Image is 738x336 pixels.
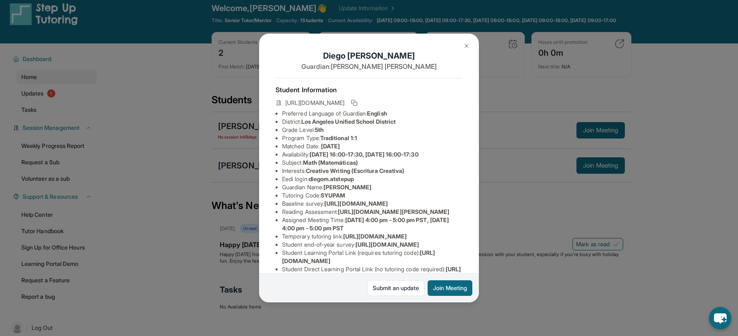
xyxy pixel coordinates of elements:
[428,280,472,296] button: Join Meeting
[367,280,424,296] a: Submit an update
[338,208,449,215] span: [URL][DOMAIN_NAME][PERSON_NAME]
[355,241,419,248] span: [URL][DOMAIN_NAME]
[282,208,462,216] li: Reading Assessment :
[282,216,462,232] li: Assigned Meeting Time :
[282,216,449,232] span: [DATE] 4:00 pm - 5:00 pm PST, [DATE] 4:00 pm - 5:00 pm PST
[282,175,462,183] li: Eedi login :
[282,134,462,142] li: Program Type:
[276,50,462,61] h1: Diego [PERSON_NAME]
[276,61,462,71] p: Guardian: [PERSON_NAME] [PERSON_NAME]
[343,233,407,240] span: [URL][DOMAIN_NAME]
[320,134,357,141] span: Traditional 1:1
[321,143,340,150] span: [DATE]
[349,98,359,108] button: Copy link
[282,167,462,175] li: Interests :
[303,159,358,166] span: Math (Matemáticas)
[282,191,462,200] li: Tutoring Code :
[282,142,462,150] li: Matched Date:
[301,118,396,125] span: Los Angeles Unified School District
[306,167,405,174] span: Creative Writing (Escritura Creativa)
[282,241,462,249] li: Student end-of-year survey :
[367,110,387,117] span: English
[709,307,731,329] button: chat-button
[282,150,462,159] li: Availability:
[282,118,462,126] li: District:
[282,200,462,208] li: Baseline survey :
[315,126,323,133] span: 5th
[282,265,462,282] li: Student Direct Learning Portal Link (no tutoring code required) :
[321,192,345,199] span: SYUPAM
[282,232,462,241] li: Temporary tutoring link :
[310,151,419,158] span: [DATE] 16:00-17:30, [DATE] 16:00-17:30
[285,99,344,107] span: [URL][DOMAIN_NAME]
[282,109,462,118] li: Preferred Language of Guardian:
[282,159,462,167] li: Subject :
[463,43,470,49] img: Close Icon
[282,249,462,265] li: Student Learning Portal Link (requires tutoring code) :
[282,126,462,134] li: Grade Level:
[309,175,354,182] span: diegom.atstepup
[324,200,388,207] span: [URL][DOMAIN_NAME]
[323,184,371,191] span: [PERSON_NAME]
[276,85,462,95] h4: Student Information
[282,183,462,191] li: Guardian Name :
